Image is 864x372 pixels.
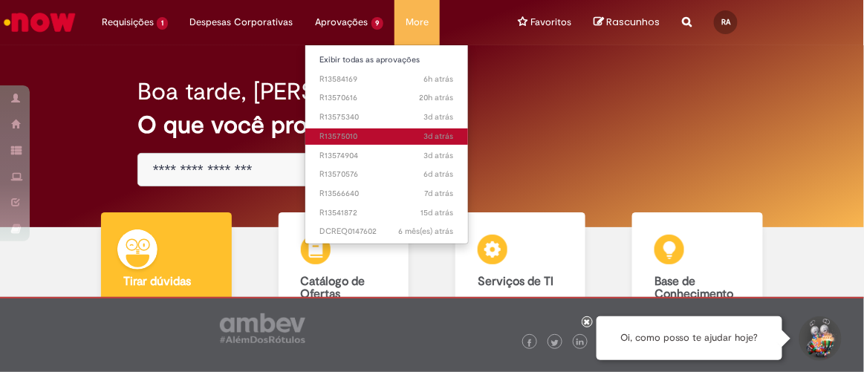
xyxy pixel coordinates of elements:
[530,15,571,30] span: Favoritos
[424,169,454,180] span: 6d atrás
[424,150,454,161] time: 29/09/2025 08:23:22
[320,92,454,104] span: R13570616
[425,188,454,199] time: 25/09/2025 13:32:46
[797,316,842,361] button: Iniciar Conversa de Suporte
[594,15,660,29] a: No momento, sua lista de rascunhos tem 0 Itens
[424,74,454,85] time: 01/10/2025 08:37:15
[305,148,469,164] a: Aberto R13574904 :
[320,226,454,238] span: DCREQ0147602
[190,15,293,30] span: Despesas Corporativas
[478,274,553,289] b: Serviços de TI
[320,131,454,143] span: R13575010
[320,188,454,200] span: R13566640
[420,92,454,103] span: 20h atrás
[432,212,609,356] a: Serviços de TI Encontre ajuda
[301,274,366,302] b: Catálogo de Ofertas
[305,128,469,145] a: Aberto R13575010 :
[597,316,782,360] div: Oi, como posso te ajudar hoje?
[424,111,454,123] time: 29/09/2025 09:30:59
[551,339,559,347] img: logo_footer_twitter.png
[305,109,469,125] a: Aberto R13575340 :
[399,226,454,237] time: 10/04/2025 07:30:44
[137,79,438,105] h2: Boa tarde, [PERSON_NAME]
[424,131,454,142] span: 3d atrás
[406,15,429,30] span: More
[320,169,454,180] span: R13570576
[305,223,469,240] a: Aberto DCREQ0147602 :
[320,150,454,162] span: R13574904
[421,207,454,218] span: 15d atrás
[478,296,563,310] p: Encontre ajuda
[399,226,454,237] span: 6 mês(es) atrás
[655,274,733,302] b: Base de Conhecimento
[255,212,432,356] a: Catálogo de Ofertas Abra uma solicitação
[424,150,454,161] span: 3d atrás
[421,207,454,218] time: 17/09/2025 07:40:48
[320,74,454,85] span: R13584169
[424,131,454,142] time: 29/09/2025 08:44:02
[305,71,469,88] a: Aberto R13584169 :
[316,15,368,30] span: Aprovações
[305,45,470,244] ul: Aprovações
[220,313,305,343] img: logo_footer_ambev_rotulo_gray.png
[305,205,469,221] a: Aberto R13541872 :
[123,274,191,289] b: Tirar dúvidas
[420,92,454,103] time: 30/09/2025 18:58:06
[123,296,209,340] p: Tirar dúvidas com Lupi Assist e Gen Ai
[320,207,454,219] span: R13541872
[305,52,469,68] a: Exibir todas as aprovações
[320,111,454,123] span: R13575340
[157,17,168,30] span: 1
[305,166,469,183] a: Aberto R13570576 :
[137,112,727,138] h2: O que você procura hoje?
[606,15,660,29] span: Rascunhos
[78,212,255,356] a: Tirar dúvidas Tirar dúvidas com Lupi Assist e Gen Ai
[424,74,454,85] span: 6h atrás
[425,188,454,199] span: 7d atrás
[609,212,786,356] a: Base de Conhecimento Consulte e aprenda
[576,339,584,347] img: logo_footer_linkedin.png
[424,169,454,180] time: 26/09/2025 13:24:42
[371,17,384,30] span: 9
[721,17,730,27] span: RA
[102,15,154,30] span: Requisições
[305,90,469,106] a: Aberto R13570616 :
[305,186,469,202] a: Aberto R13566640 :
[1,7,78,37] img: ServiceNow
[424,111,454,123] span: 3d atrás
[526,339,533,347] img: logo_footer_facebook.png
